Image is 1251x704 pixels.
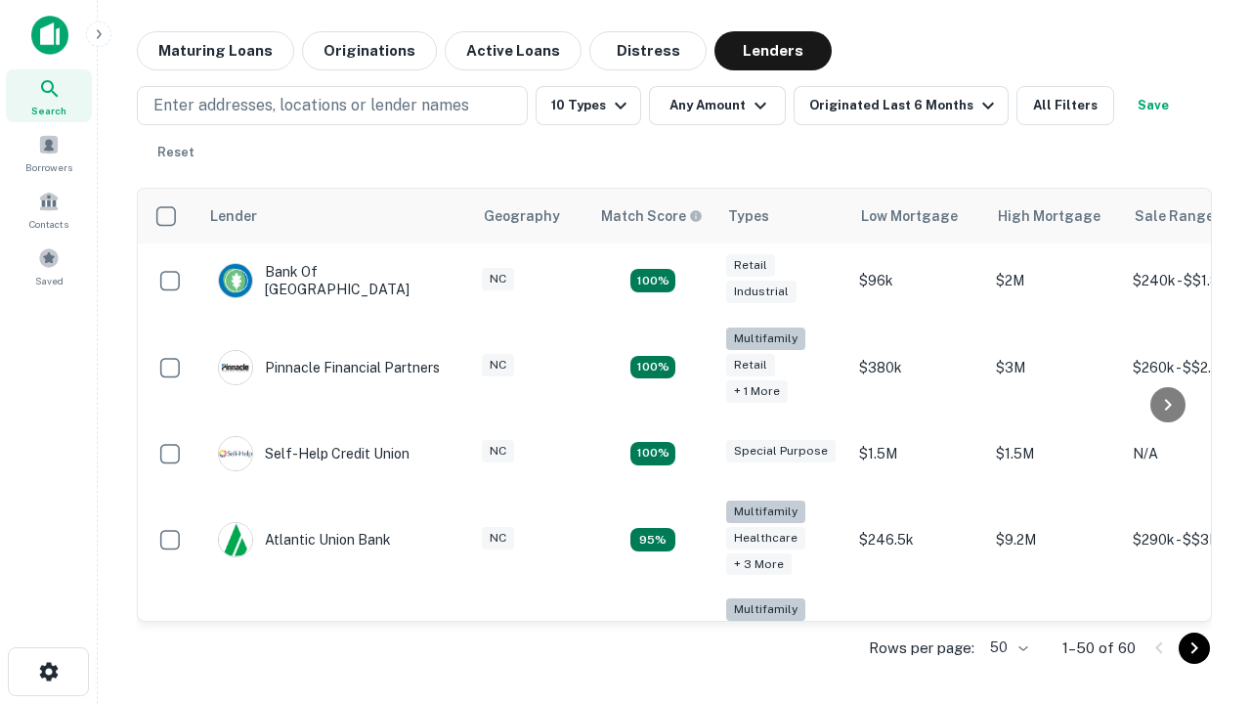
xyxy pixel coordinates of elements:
button: Reset [145,133,207,172]
img: picture [219,351,252,384]
div: Sale Range [1135,204,1214,228]
div: Matching Properties: 15, hasApolloMatch: undefined [630,269,675,292]
div: Retail [726,354,775,376]
div: Healthcare [726,527,805,550]
h6: Match Score [601,205,699,227]
div: Lender [210,204,257,228]
img: picture [219,437,252,470]
div: Matching Properties: 17, hasApolloMatch: undefined [630,356,675,379]
span: Saved [35,273,64,288]
button: Any Amount [649,86,786,125]
button: Go to next page [1179,633,1210,664]
td: $96k [849,243,986,318]
button: Originations [302,31,437,70]
td: $246.5k [849,491,986,590]
button: 10 Types [536,86,641,125]
button: Enter addresses, locations or lender names [137,86,528,125]
div: Bank Of [GEOGRAPHIC_DATA] [218,263,453,298]
div: High Mortgage [998,204,1100,228]
div: 50 [982,634,1031,662]
th: High Mortgage [986,189,1123,243]
button: Save your search to get updates of matches that match your search criteria. [1122,86,1185,125]
div: Types [728,204,769,228]
img: picture [219,264,252,297]
div: Industrial [726,281,797,303]
div: NC [482,354,514,376]
img: capitalize-icon.png [31,16,68,55]
div: Self-help Credit Union [218,436,410,471]
div: Multifamily [726,598,805,621]
div: Pinnacle Financial Partners [218,350,440,385]
img: picture [219,523,252,556]
p: Rows per page: [869,637,974,660]
a: Saved [6,240,92,292]
a: Search [6,69,92,122]
th: Geography [472,189,589,243]
span: Contacts [29,216,68,232]
div: NC [482,268,514,290]
div: The Fidelity Bank [218,621,376,656]
div: Multifamily [726,501,805,523]
span: Search [31,103,66,118]
button: Originated Last 6 Months [794,86,1009,125]
div: Originated Last 6 Months [809,94,1000,117]
div: + 1 more [726,380,788,403]
td: $1.5M [849,417,986,491]
td: $3M [986,318,1123,417]
p: Enter addresses, locations or lender names [153,94,469,117]
div: Low Mortgage [861,204,958,228]
div: + 3 more [726,553,792,576]
button: All Filters [1016,86,1114,125]
div: NC [482,440,514,462]
td: $380k [849,318,986,417]
div: Multifamily [726,328,805,350]
iframe: Chat Widget [1153,485,1251,579]
th: Capitalize uses an advanced AI algorithm to match your search with the best lender. The match sco... [589,189,716,243]
div: Special Purpose [726,440,836,462]
button: Maturing Loans [137,31,294,70]
div: Atlantic Union Bank [218,522,391,557]
div: NC [482,527,514,550]
span: Borrowers [25,159,72,175]
button: Active Loans [445,31,582,70]
td: $2M [986,243,1123,318]
td: $1.5M [986,417,1123,491]
div: Capitalize uses an advanced AI algorithm to match your search with the best lender. The match sco... [601,205,703,227]
th: Lender [198,189,472,243]
a: Borrowers [6,126,92,179]
td: $9.2M [986,491,1123,590]
div: Matching Properties: 9, hasApolloMatch: undefined [630,528,675,551]
button: Lenders [714,31,832,70]
td: $246k [849,589,986,687]
button: Distress [589,31,707,70]
p: 1–50 of 60 [1062,637,1136,660]
div: Retail [726,254,775,277]
td: $3.2M [986,589,1123,687]
th: Low Mortgage [849,189,986,243]
a: Contacts [6,183,92,236]
div: Matching Properties: 11, hasApolloMatch: undefined [630,442,675,465]
th: Types [716,189,849,243]
div: Geography [484,204,560,228]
